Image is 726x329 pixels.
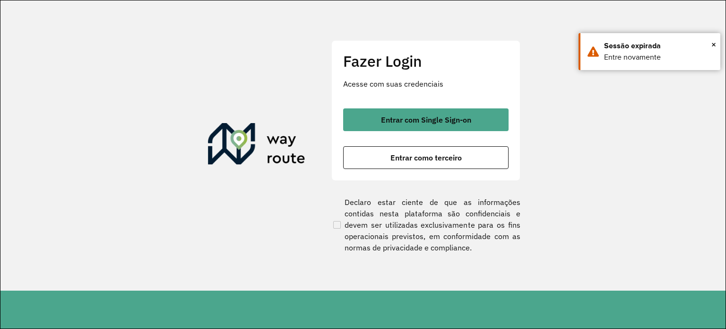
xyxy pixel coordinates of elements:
p: Acesse com suas credenciais [343,78,509,89]
button: button [343,146,509,169]
label: Declaro estar ciente de que as informações contidas nesta plataforma são confidenciais e devem se... [331,196,520,253]
span: Entrar como terceiro [390,154,462,161]
img: Roteirizador AmbevTech [208,123,305,169]
button: button [343,108,509,131]
span: × [711,37,716,52]
div: Entre novamente [604,52,713,63]
span: Entrar com Single Sign-on [381,116,471,124]
div: Sessão expirada [604,40,713,52]
h2: Fazer Login [343,52,509,70]
button: Close [711,37,716,52]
